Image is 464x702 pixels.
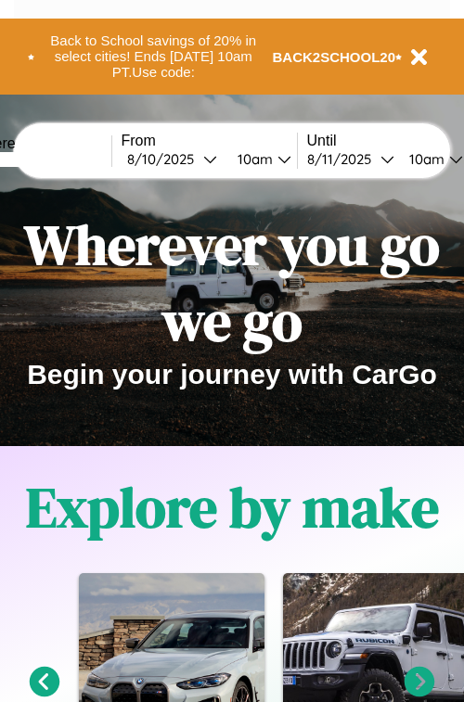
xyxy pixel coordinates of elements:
div: 8 / 10 / 2025 [127,150,203,168]
div: 10am [400,150,449,168]
button: 10am [223,149,297,169]
div: 10am [228,150,277,168]
div: 8 / 11 / 2025 [307,150,380,168]
button: 8/10/2025 [122,149,223,169]
h1: Explore by make [26,469,439,545]
label: From [122,133,297,149]
b: BACK2SCHOOL20 [273,49,396,65]
button: Back to School savings of 20% in select cities! Ends [DATE] 10am PT.Use code: [34,28,273,85]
